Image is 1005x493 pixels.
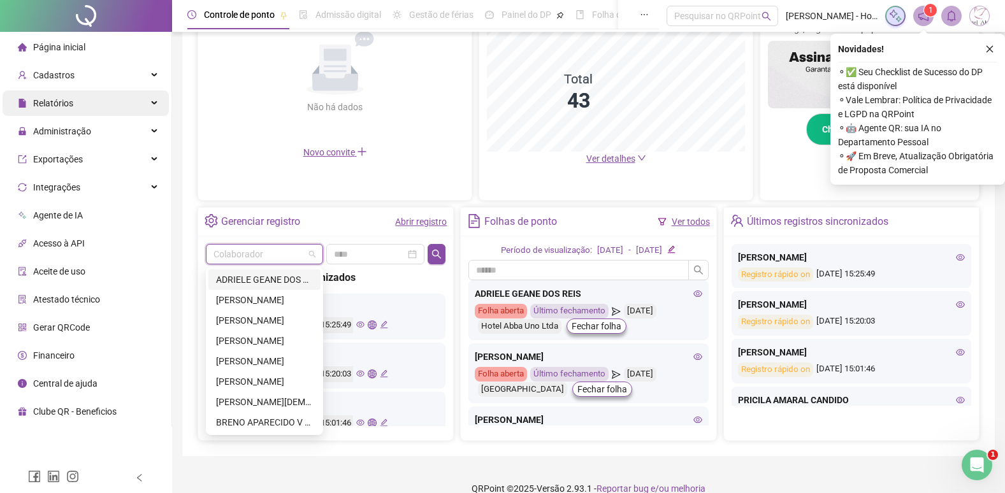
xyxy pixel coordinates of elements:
[962,450,992,480] iframe: Intercom live chat
[368,369,376,378] span: global
[18,407,27,416] span: gift
[485,10,494,19] span: dashboard
[368,320,376,329] span: global
[956,253,965,262] span: eye
[624,304,656,318] div: [DATE]
[33,350,75,361] span: Financeiro
[985,45,994,54] span: close
[478,382,567,397] div: [GEOGRAPHIC_DATA]
[586,154,635,164] span: Ver detalhes
[822,122,903,136] span: Chega de papelada!
[33,378,98,389] span: Central de ajuda
[637,154,646,162] span: down
[212,300,439,314] div: [PERSON_NAME]
[888,9,902,23] img: sparkle-icon.fc2bf0ac1784a2077858766a79e2daf3.svg
[208,331,321,351] div: ANDREIA PATRICIA DE ALMEIDA
[395,217,447,227] a: Abrir registro
[730,214,744,227] span: team
[431,249,442,259] span: search
[303,147,367,157] span: Novo convite
[693,265,704,275] span: search
[393,10,401,19] span: sun
[33,182,80,192] span: Integrações
[530,304,609,318] div: Último fechamento
[33,70,75,80] span: Cadastros
[738,362,813,377] div: Registro rápido on
[786,9,878,23] span: [PERSON_NAME] - Hotel Abba Uno Ltda
[956,396,965,404] span: eye
[216,334,313,348] div: [PERSON_NAME]
[135,473,144,482] span: left
[693,415,702,424] span: eye
[208,269,321,290] div: ADRIELE GEANE DOS REIS
[216,395,313,409] div: [PERSON_NAME][DEMOGRAPHIC_DATA]
[380,369,388,378] span: edit
[18,155,27,164] span: export
[924,4,937,17] sup: 1
[216,273,313,287] div: ADRIELE GEANE DOS REIS
[738,393,965,407] div: PRICILA AMARAL CANDIDO
[946,10,957,22] span: bell
[530,367,609,382] div: Último fechamento
[747,211,888,232] div: Últimos registros sincronizados
[33,154,83,164] span: Exportações
[380,320,388,329] span: edit
[299,10,308,19] span: file-done
[672,217,710,227] a: Ver todos
[208,412,321,432] div: BRENO APARECIDO V PASSOS
[33,266,85,276] span: Aceite de uso
[738,315,965,329] div: [DATE] 15:20:03
[838,121,997,149] span: ⚬ 🤖 Agente QR: sua IA no Departamento Pessoal
[216,354,313,368] div: [PERSON_NAME]
[208,392,321,412] div: ARLENE ROSA DE JESUS
[33,210,83,220] span: Agente de IA
[18,379,27,388] span: info-circle
[216,293,313,307] div: [PERSON_NAME]
[33,98,73,108] span: Relatórios
[356,369,365,378] span: eye
[572,319,621,333] span: Fechar folha
[28,470,41,483] span: facebook
[280,11,287,19] span: pushpin
[806,113,933,145] button: Chega de papelada!
[738,315,813,329] div: Registro rápido on
[211,269,440,285] div: Últimos registros sincronizados
[409,10,474,20] span: Gestão de férias
[556,11,564,19] span: pushpin
[208,351,321,371] div: ANDRESSA RAMOS MORAIS
[567,318,626,334] button: Fechar folha
[501,244,592,257] div: Período de visualização:
[66,470,79,483] span: instagram
[18,127,27,136] span: lock
[956,300,965,309] span: eye
[18,239,27,248] span: api
[956,348,965,357] span: eye
[18,183,27,192] span: sync
[693,352,702,361] span: eye
[205,214,218,227] span: setting
[277,100,394,114] div: Não há dados
[475,413,702,427] div: [PERSON_NAME]
[33,238,85,248] span: Acesso à API
[838,93,997,121] span: ⚬ Vale Lembrar: Política de Privacidade e LGPD na QRPoint
[18,43,27,52] span: home
[592,10,674,20] span: Folha de pagamento
[18,99,27,108] span: file
[988,450,998,460] span: 1
[636,244,662,257] div: [DATE]
[762,11,771,21] span: search
[478,319,561,334] div: Hotel Abba Uno Ltda
[738,345,965,359] div: [PERSON_NAME]
[208,290,321,310] div: ALEXANDRA OLIVEIRA SANTOS
[838,42,884,56] span: Novidades !
[612,367,620,382] span: send
[738,268,965,282] div: [DATE] 15:25:49
[356,320,365,329] span: eye
[502,10,551,20] span: Painel do DP
[33,294,100,304] span: Atestado técnico
[212,398,439,412] div: [PERSON_NAME]
[929,6,933,15] span: 1
[612,304,620,318] span: send
[738,250,965,264] div: [PERSON_NAME]
[768,41,971,108] img: banner%2F02c71560-61a6-44d4-94b9-c8ab97240462.png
